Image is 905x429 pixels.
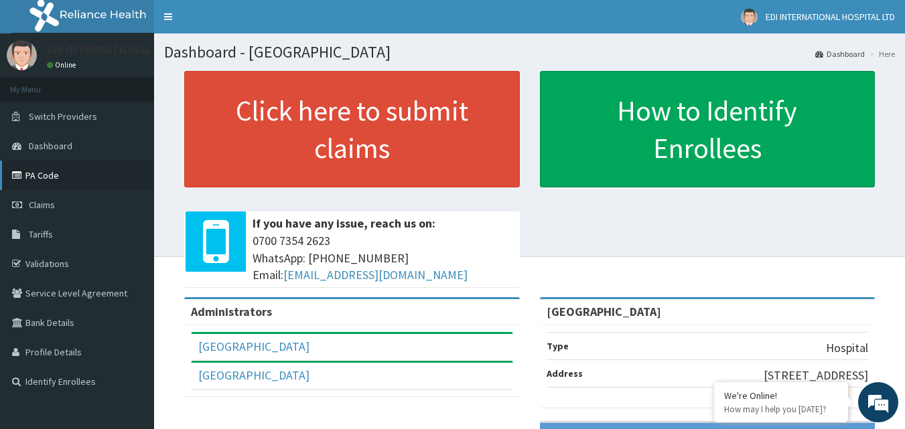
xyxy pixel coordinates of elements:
[29,140,72,152] span: Dashboard
[7,40,37,70] img: User Image
[766,11,895,23] span: EDI INTERNATIONAL HOSPITAL LTD
[47,60,79,70] a: Online
[764,367,868,384] p: [STREET_ADDRESS]
[547,340,569,352] b: Type
[866,48,895,60] li: Here
[47,44,228,56] p: EDI INTERNATIONAL HOSPITAL LTD
[220,7,252,39] div: Minimize live chat window
[283,267,468,282] a: [EMAIL_ADDRESS][DOMAIN_NAME]
[164,44,895,61] h1: Dashboard - [GEOGRAPHIC_DATA]
[29,110,97,122] span: Switch Providers
[724,390,838,402] div: We're Online!
[547,367,583,379] b: Address
[184,71,520,187] a: Click here to submit claims
[29,199,55,211] span: Claims
[7,286,255,333] textarea: Type your message and hit 'Enter'
[78,129,185,264] span: We're online!
[25,67,54,100] img: d_794563401_company_1708531726252_794563401
[724,404,838,415] p: How may I help you today?
[191,304,272,319] b: Administrators
[547,304,661,319] strong: [GEOGRAPHIC_DATA]
[253,216,435,231] b: If you have any issue, reach us on:
[815,48,865,60] a: Dashboard
[540,71,876,187] a: How to Identify Enrollees
[29,228,53,240] span: Tariffs
[741,9,758,25] img: User Image
[826,339,868,357] p: Hospital
[70,75,225,92] div: Chat with us now
[253,232,513,284] span: 0700 7354 2623 WhatsApp: [PHONE_NUMBER] Email:
[198,367,309,383] a: [GEOGRAPHIC_DATA]
[198,339,309,354] a: [GEOGRAPHIC_DATA]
